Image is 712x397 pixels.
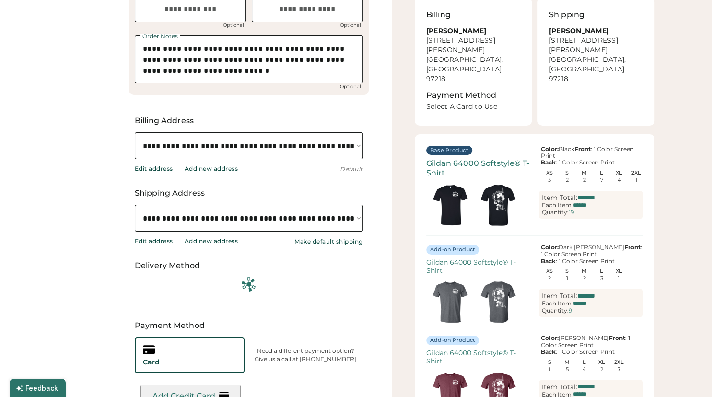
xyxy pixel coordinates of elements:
[135,277,363,292] img: Platens-Green-Loader-Spin.svg
[574,145,591,152] strong: Front
[565,177,568,183] div: 2
[609,334,625,341] strong: Front
[135,187,363,199] div: Shipping Address
[135,115,363,127] div: Billing Address
[541,269,559,274] div: XS
[600,367,603,372] div: 2
[474,181,522,229] img: generate-image
[248,347,363,363] div: Need a different payment option? Give us a call at [PHONE_NUMBER]
[549,9,584,21] div: Shipping
[541,334,559,341] strong: Color:
[541,244,559,251] strong: Color:
[426,9,451,21] div: Billing
[135,237,173,245] div: Edit address
[430,147,468,154] div: Base Product
[185,237,238,245] div: Add new address
[618,276,620,281] div: 1
[575,360,593,365] div: L
[426,90,496,101] div: Payment Method
[430,337,476,344] div: Add-on Product
[338,84,363,89] div: Optional
[541,145,559,152] strong: Color:
[565,367,568,372] div: 5
[593,269,610,274] div: L
[135,260,363,271] div: Delivery Method
[583,276,586,281] div: 2
[426,26,486,35] strong: [PERSON_NAME]
[628,170,645,175] div: 2XL
[474,278,522,326] img: generate-image
[542,194,577,202] div: Item Total:
[143,358,160,367] div: Card
[618,367,620,372] div: 3
[129,320,369,331] div: Payment Method
[583,177,586,183] div: 2
[600,177,603,183] div: 7
[541,257,556,265] strong: Back
[600,276,603,281] div: 3
[575,170,593,175] div: M
[558,360,576,365] div: M
[542,209,569,216] div: Quantity:
[610,269,628,274] div: XL
[140,34,180,39] div: Order Notes
[549,367,550,372] div: 1
[666,354,708,395] iframe: Front Chat
[221,23,246,28] div: Optional
[549,26,609,35] strong: [PERSON_NAME]
[548,177,551,183] div: 3
[610,360,628,365] div: 2XL
[430,246,476,254] div: Add-on Product
[340,165,363,173] div: Default
[426,278,474,326] img: generate-image
[541,348,556,355] strong: Back
[541,159,556,166] strong: Back
[426,26,520,83] div: [STREET_ADDRESS][PERSON_NAME] [GEOGRAPHIC_DATA], [GEOGRAPHIC_DATA] 97218
[426,349,530,365] div: Gildan 64000 Softstyle® T-Shirt
[541,360,559,365] div: S
[617,177,620,183] div: 4
[610,170,628,175] div: XL
[558,269,576,274] div: S
[426,102,522,114] div: Select A Card to Use
[135,165,173,173] div: Edit address
[338,23,363,28] div: Optional
[542,202,573,209] div: Each Item:
[426,159,530,177] div: Gildan 64000 Softstyle® T-Shirt
[566,276,568,281] div: 1
[539,146,643,166] div: Black : 1 Color Screen Print : 1 Color Screen Print
[426,258,530,275] div: Gildan 64000 Softstyle® T-Shirt
[593,360,610,365] div: XL
[539,244,643,265] div: Dark [PERSON_NAME] : 1 Color Screen Print : 1 Color Screen Print
[548,276,551,281] div: 2
[569,209,574,216] div: 19
[575,269,593,274] div: M
[185,165,238,173] div: Add new address
[624,244,641,251] strong: Front
[635,177,637,183] div: 1
[549,26,643,83] div: [STREET_ADDRESS][PERSON_NAME] [GEOGRAPHIC_DATA], [GEOGRAPHIC_DATA] 97218
[558,170,576,175] div: S
[294,238,363,245] div: Make default shipping
[583,367,586,372] div: 4
[539,335,643,355] div: [PERSON_NAME] : 1 Color Screen Print : 1 Color Screen Print
[541,170,559,175] div: XS
[143,344,155,356] img: creditcard.svg
[593,170,610,175] div: L
[426,181,474,229] img: generate-image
